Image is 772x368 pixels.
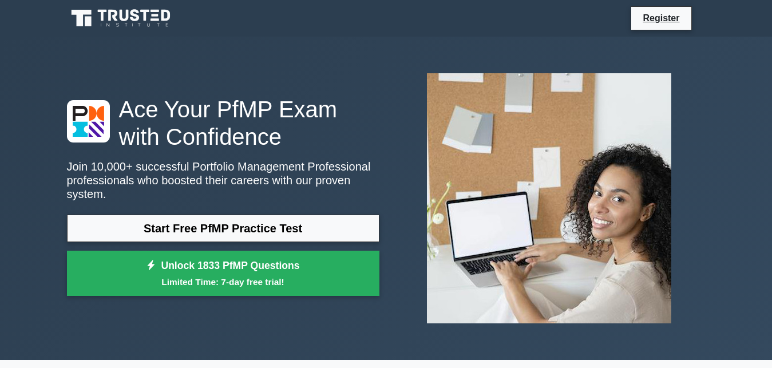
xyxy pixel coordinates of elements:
[67,96,379,151] h1: Ace Your PfMP Exam with Confidence
[67,160,379,201] p: Join 10,000+ successful Portfolio Management Professional professionals who boosted their careers...
[636,11,686,25] a: Register
[67,251,379,296] a: Unlock 1833 PfMP QuestionsLimited Time: 7-day free trial!
[81,275,365,288] small: Limited Time: 7-day free trial!
[67,215,379,242] a: Start Free PfMP Practice Test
